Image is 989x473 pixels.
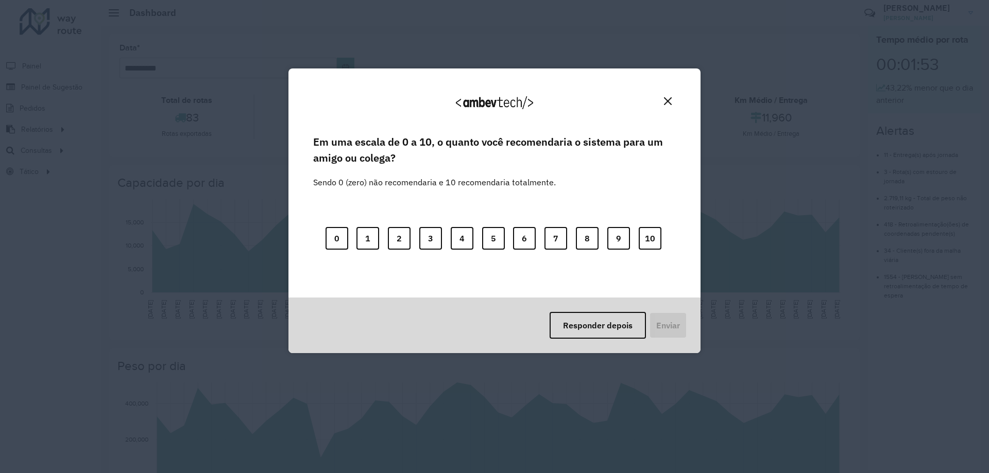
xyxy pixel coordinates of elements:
button: Responder depois [550,312,646,339]
button: 0 [326,227,348,250]
button: 4 [451,227,473,250]
label: Em uma escala de 0 a 10, o quanto você recomendaria o sistema para um amigo ou colega? [313,134,676,166]
img: Close [664,97,672,105]
img: Logo Ambevtech [456,96,533,109]
button: 1 [356,227,379,250]
button: 5 [482,227,505,250]
button: 9 [607,227,630,250]
button: 7 [544,227,567,250]
button: Close [660,93,676,109]
button: 6 [513,227,536,250]
label: Sendo 0 (zero) não recomendaria e 10 recomendaria totalmente. [313,164,556,188]
button: 2 [388,227,411,250]
button: 3 [419,227,442,250]
button: 8 [576,227,599,250]
button: 10 [639,227,661,250]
